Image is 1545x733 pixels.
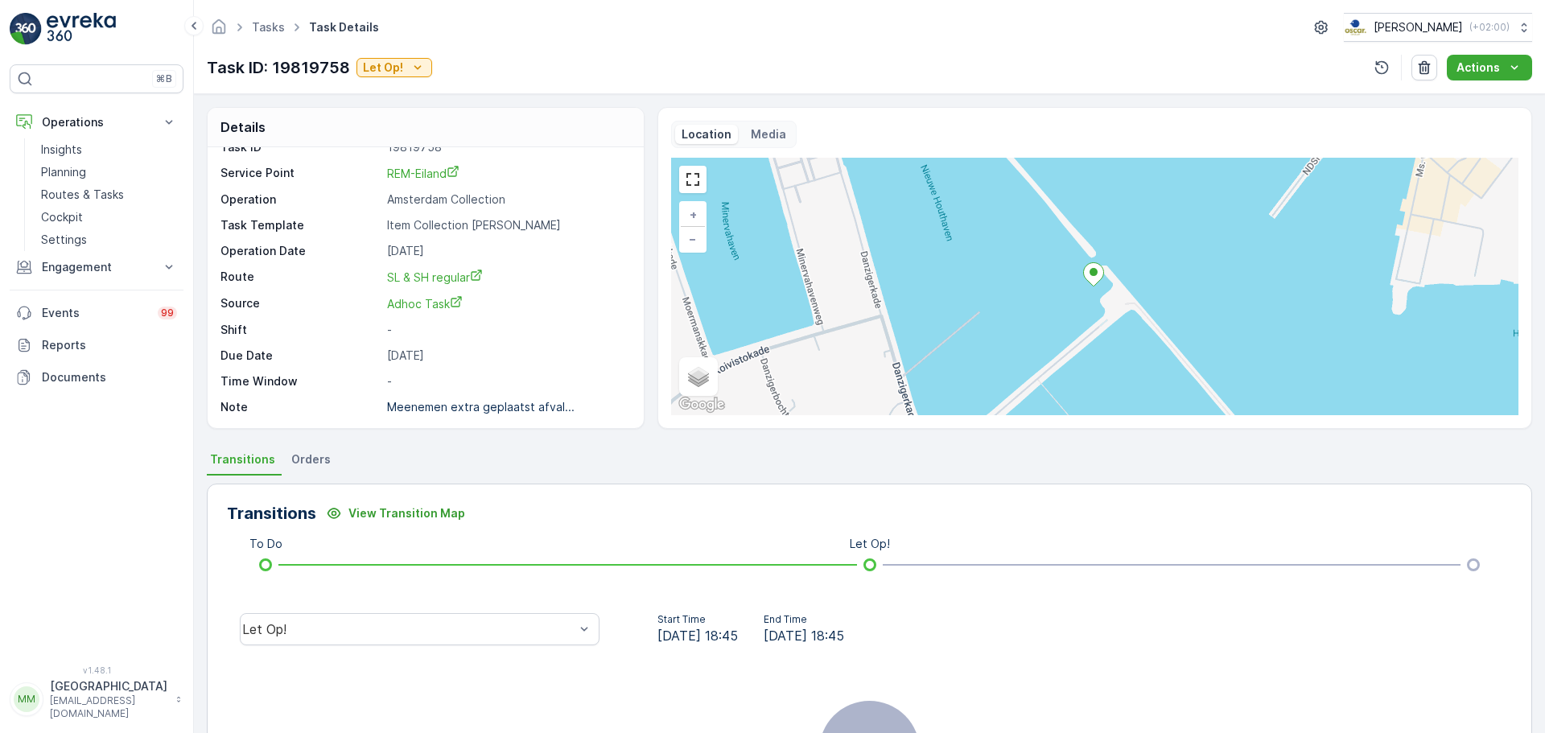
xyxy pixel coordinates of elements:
a: Reports [10,329,183,361]
p: Events [42,305,148,321]
p: Task ID: 19819758 [207,56,350,80]
span: Orders [291,451,331,467]
img: basis-logo_rgb2x.png [1344,19,1367,36]
p: Engagement [42,259,151,275]
p: Route [220,269,381,286]
a: Homepage [210,24,228,38]
a: SL & SH regular [387,269,627,286]
p: Service Point [220,165,381,182]
a: Layers [681,359,716,394]
span: [DATE] 18:45 [764,626,844,645]
p: Source [220,295,381,312]
a: REM-Eiland [387,165,627,182]
a: Adhoc Task [387,295,627,312]
p: View Transition Map [348,505,465,521]
p: Location [682,126,731,142]
img: logo [10,13,42,45]
p: - [387,373,627,389]
p: Cockpit [41,209,83,225]
span: SL & SH regular [387,270,483,284]
a: Cockpit [35,206,183,229]
p: Due Date [220,348,381,364]
a: Documents [10,361,183,393]
p: Item Collection [PERSON_NAME] [387,217,627,233]
p: [DATE] [387,348,627,364]
span: [DATE] 18:45 [657,626,738,645]
p: Operation [220,191,381,208]
p: Task Template [220,217,381,233]
span: − [689,232,697,245]
p: Let Op! [850,536,890,552]
span: v 1.48.1 [10,665,183,675]
p: Let Op! [363,60,403,76]
button: Actions [1447,55,1532,80]
a: Events99 [10,297,183,329]
p: [PERSON_NAME] [1374,19,1463,35]
span: Adhoc Task [387,297,463,311]
a: View Fullscreen [681,167,705,191]
p: Details [220,117,266,137]
a: Planning [35,161,183,183]
div: MM [14,686,39,712]
button: MM[GEOGRAPHIC_DATA][EMAIL_ADDRESS][DOMAIN_NAME] [10,678,183,720]
p: Reports [42,337,177,353]
a: Open this area in Google Maps (opens a new window) [675,394,728,415]
p: [DATE] [387,243,627,259]
p: Amsterdam Collection [387,191,627,208]
div: Let Op! [242,622,575,636]
button: Engagement [10,251,183,283]
p: 19819758 [387,139,627,155]
p: Settings [41,232,87,248]
p: [GEOGRAPHIC_DATA] [50,678,167,694]
button: View Transition Map [316,500,475,526]
p: Task ID [220,139,381,155]
p: Transitions [227,501,316,525]
img: Google [675,394,728,415]
p: To Do [249,536,282,552]
button: Let Op! [356,58,432,77]
a: Insights [35,138,183,161]
p: [EMAIL_ADDRESS][DOMAIN_NAME] [50,694,167,720]
a: Settings [35,229,183,251]
p: 99 [161,307,174,319]
span: REM-Eiland [387,167,459,180]
a: Zoom In [681,203,705,227]
p: - [387,322,627,338]
button: [PERSON_NAME](+02:00) [1344,13,1532,42]
span: Task Details [306,19,382,35]
p: Documents [42,369,177,385]
p: End Time [764,613,844,626]
p: Insights [41,142,82,158]
span: + [690,208,697,221]
p: ( +02:00 ) [1469,21,1510,34]
p: ⌘B [156,72,172,85]
p: Note [220,399,381,415]
img: logo_light-DOdMpM7g.png [47,13,116,45]
p: Operation Date [220,243,381,259]
p: Routes & Tasks [41,187,124,203]
p: Planning [41,164,86,180]
p: Operations [42,114,151,130]
p: Media [751,126,786,142]
p: Shift [220,322,381,338]
p: Meenemen extra geplaatst afval... [387,400,575,414]
a: Zoom Out [681,227,705,251]
a: Tasks [252,20,285,34]
p: Start Time [657,613,738,626]
span: Transitions [210,451,275,467]
button: Operations [10,106,183,138]
p: Time Window [220,373,381,389]
a: Routes & Tasks [35,183,183,206]
p: Actions [1456,60,1500,76]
